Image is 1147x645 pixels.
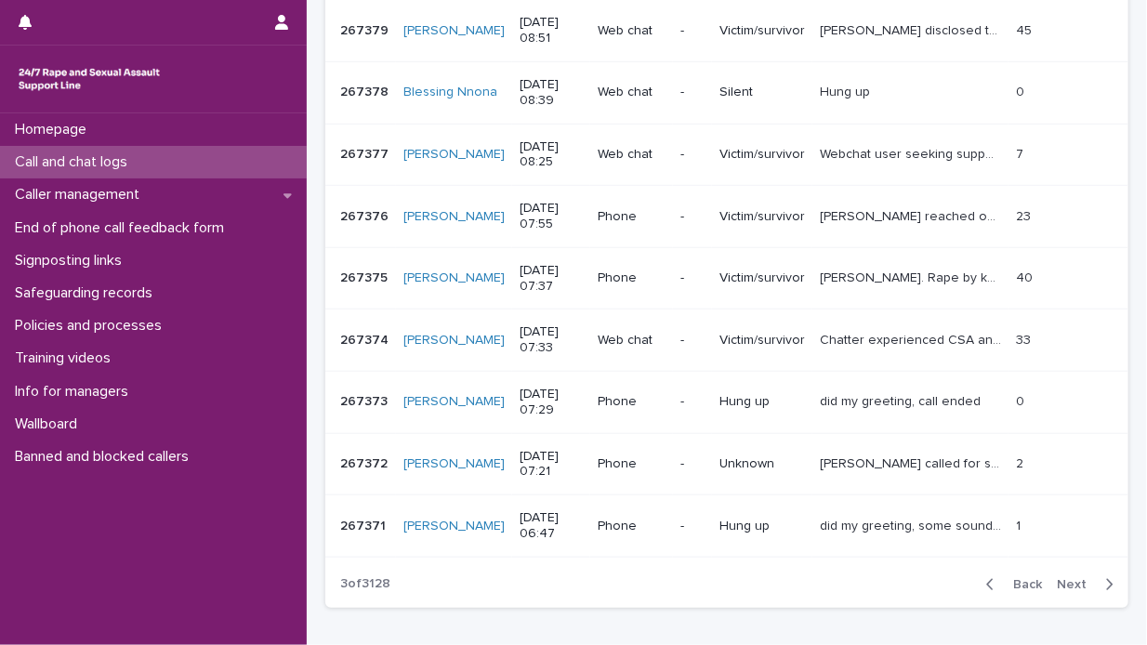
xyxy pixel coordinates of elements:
a: [PERSON_NAME] [403,456,505,472]
tr: 267373267373 [PERSON_NAME] [DATE] 07:29Phone-Hung updid my greeting, call endeddid my greeting, c... [325,371,1128,433]
p: Call and chat logs [7,153,142,171]
p: 40 [1016,267,1036,286]
tr: 267372267372 [PERSON_NAME] [DATE] 07:21Phone-Unknown[PERSON_NAME] called for support, 30 minutes ... [325,433,1128,495]
p: Silent [719,85,805,100]
p: Phone [598,456,666,472]
p: Darcy disclosed that she was SA'd yesterday; confirmed safe. Explored options, next steps and sel... [820,20,1005,39]
p: Training videos [7,349,125,367]
img: rhQMoQhaT3yELyF149Cw [15,60,164,98]
a: [PERSON_NAME] [403,333,505,349]
p: Hung up [719,394,805,410]
p: Phone [598,519,666,534]
p: 267372 [340,453,391,472]
p: - [680,333,705,349]
p: Victim/survivor [719,23,805,39]
p: 3 of 3128 [325,561,405,607]
p: - [680,270,705,286]
button: Next [1049,576,1128,593]
a: [PERSON_NAME] [403,519,505,534]
p: 267375 [340,267,391,286]
tr: 267371267371 [PERSON_NAME] [DATE] 06:47Phone-Hung updid my greeting, some sound but caller could ... [325,495,1128,558]
p: Webchat user seeking support around blackmailing from stranger to send images to their contacts. ... [820,143,1005,163]
a: [PERSON_NAME] [403,270,505,286]
p: Unknown [719,456,805,472]
p: [DATE] 08:25 [520,139,583,171]
p: 23 [1016,205,1035,225]
p: Hung up [719,519,805,534]
p: 33 [1016,329,1035,349]
tr: 267377267377 [PERSON_NAME] [DATE] 08:25Web chat-Victim/survivorWebchat user seeking support aroun... [325,124,1128,186]
p: Info for managers [7,383,143,401]
p: Phone [598,394,666,410]
p: Victim/survivor [719,333,805,349]
p: 267371 [340,515,389,534]
p: Web chat [598,85,666,100]
p: [DATE] 06:47 [520,510,583,542]
p: - [680,394,705,410]
p: 267378 [340,81,392,100]
p: - [680,147,705,163]
tr: 267376267376 [PERSON_NAME] [DATE] 07:55Phone-Victim/survivor[PERSON_NAME] reached out, dealing wi... [325,186,1128,248]
p: [DATE] 07:29 [520,387,583,418]
p: [DATE] 07:37 [520,263,583,295]
p: Caller management [7,186,154,204]
p: Phone [598,209,666,225]
p: [DATE] 08:51 [520,15,583,46]
p: Web chat [598,23,666,39]
p: Victim/survivor [719,209,805,225]
p: Lianne called for support, 30 minutes offered, she said she will call back to try and get full 40. [820,453,1005,472]
p: - [680,23,705,39]
a: Blessing Nnona [403,85,497,100]
a: [PERSON_NAME] [403,209,505,225]
p: Web chat [598,333,666,349]
p: Chatter experienced CSA and they recently just told their family about it. Their feelings were ex... [820,329,1005,349]
a: [PERSON_NAME] [403,394,505,410]
a: [PERSON_NAME] [403,23,505,39]
p: End of phone call feedback form [7,219,239,237]
p: Candice reached out, dealing with a lot, different types of abuse over long period of time, thoug... [820,205,1005,225]
p: Victim/survivor [719,147,805,163]
p: did my greeting, call ended [820,390,984,410]
p: 2 [1016,453,1027,472]
tr: 267375267375 [PERSON_NAME] [DATE] 07:37Phone-Victim/survivor[PERSON_NAME]. Rape by known [DEMOGRA... [325,247,1128,309]
p: 267373 [340,390,391,410]
p: Phone [598,270,666,286]
p: - [680,456,705,472]
p: Hung up [820,81,874,100]
p: Wallboard [7,415,92,433]
p: 267376 [340,205,392,225]
span: Back [1002,578,1042,591]
p: Web chat [598,147,666,163]
p: Homepage [7,121,101,138]
p: 267377 [340,143,392,163]
p: 267379 [340,20,392,39]
p: 0 [1016,390,1028,410]
tr: 267378267378 Blessing Nnona [DATE] 08:39Web chat-SilentHung upHung up 00 [325,61,1128,124]
p: Policies and processes [7,317,177,335]
p: Signposting links [7,252,137,270]
p: - [680,209,705,225]
span: Next [1057,578,1098,591]
p: Victim/survivor [719,270,805,286]
p: 267374 [340,329,392,349]
tr: 267374267374 [PERSON_NAME] [DATE] 07:33Web chat-Victim/survivorChatter experienced CSA and they r... [325,309,1128,372]
p: - [680,519,705,534]
p: Safeguarding records [7,284,167,302]
p: - [680,85,705,100]
p: 0 [1016,81,1028,100]
p: [DATE] 07:33 [520,324,583,356]
p: Banned and blocked callers [7,448,204,466]
a: [PERSON_NAME] [403,147,505,163]
p: [DATE] 07:21 [520,449,583,480]
p: 7 [1016,143,1027,163]
p: 45 [1016,20,1035,39]
p: [DATE] 08:39 [520,77,583,109]
p: [DATE] 07:55 [520,201,583,232]
p: Amy. Rape by known male in Feb/March. DA relationship with ex husband. Saw her rapist on social m... [820,267,1005,286]
p: 1 [1016,515,1024,534]
p: did my greeting, some sound but caller could not be heard, call ended [820,515,1005,534]
button: Back [971,576,1049,593]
